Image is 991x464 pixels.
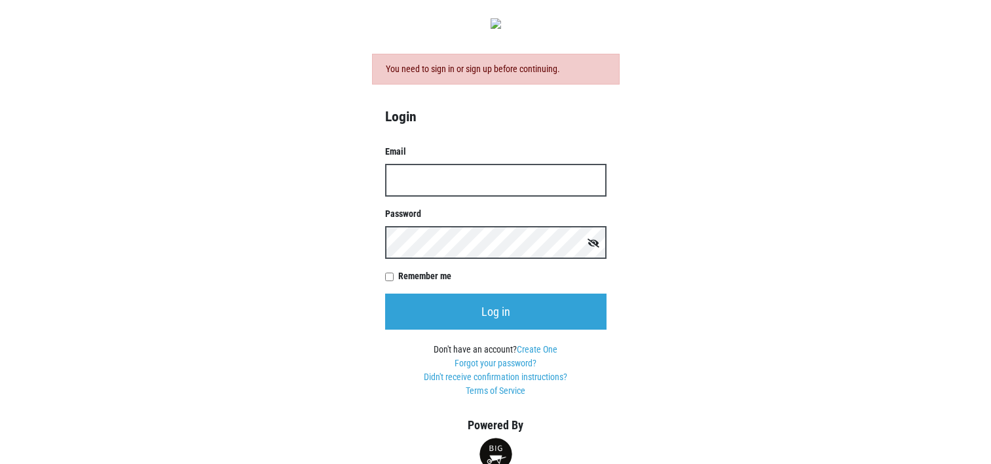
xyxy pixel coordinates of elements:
img: original-fc7597fdc6adbb9d0e2ae620e786d1a2.jpg [491,18,501,29]
div: Don't have an account? [385,343,607,398]
label: Remember me [398,269,607,283]
h4: Login [385,108,607,125]
div: You need to sign in or sign up before continuing. [372,54,620,85]
a: Forgot your password? [455,358,536,368]
label: Email [385,145,607,159]
a: Terms of Service [466,385,525,396]
a: Create One [517,344,557,355]
label: Password [385,207,607,221]
a: Didn't receive confirmation instructions? [424,372,567,382]
input: Log in [385,294,607,330]
h5: Powered By [365,418,627,433]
